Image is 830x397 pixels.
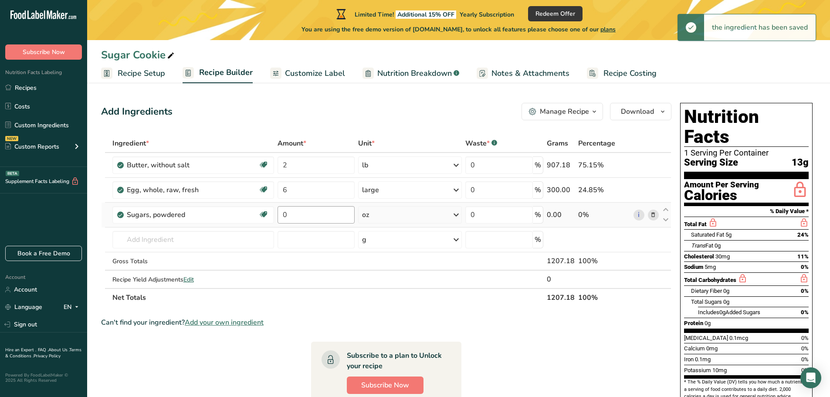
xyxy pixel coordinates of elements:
[5,246,82,261] a: Book a Free Demo
[684,264,703,270] span: Sodium
[684,320,703,326] span: Protein
[112,138,149,149] span: Ingredient
[101,64,165,83] a: Recipe Setup
[362,64,459,83] a: Nutrition Breakdown
[684,367,711,373] span: Potassium
[715,242,721,249] span: 0g
[535,9,575,18] span: Redeem Offer
[335,9,514,19] div: Limited Time!
[706,345,718,352] span: 0mg
[684,277,736,283] span: Total Carbohydrates
[285,68,345,79] span: Customize Label
[695,356,711,363] span: 0.1mg
[270,64,345,83] a: Customize Label
[578,256,630,266] div: 100%
[127,210,236,220] div: Sugars, powdered
[725,231,732,238] span: 5g
[278,138,306,149] span: Amount
[684,206,809,217] section: % Daily Value *
[705,320,711,326] span: 0g
[38,347,48,353] a: FAQ .
[101,105,173,119] div: Add Ingredients
[705,264,716,270] span: 5mg
[396,10,456,19] span: Additional 15% OFF
[547,256,575,266] div: 1207.18
[684,181,759,189] div: Amount Per Serving
[691,299,722,305] span: Total Sugars
[118,68,165,79] span: Recipe Setup
[112,275,274,284] div: Recipe Yield Adjustments
[5,136,18,141] div: NEW
[5,347,36,353] a: Hire an Expert .
[34,353,61,359] a: Privacy Policy
[792,157,809,168] span: 13g
[698,309,760,316] span: Includes Added Sugars
[547,185,575,195] div: 300.00
[127,185,236,195] div: Egg, whole, raw, fresh
[600,25,616,34] span: plans
[576,288,632,306] th: 100%
[460,10,514,19] span: Yearly Subscription
[545,288,576,306] th: 1207.18
[528,6,583,21] button: Redeem Offer
[101,47,176,63] div: Sugar Cookie
[361,380,409,390] span: Subscribe Now
[362,160,368,170] div: lb
[684,356,694,363] span: Iron
[111,288,545,306] th: Net Totals
[578,138,615,149] span: Percentage
[6,171,19,176] div: BETA
[712,367,727,373] span: 10mg
[64,302,82,312] div: EN
[522,103,603,120] button: Manage Recipe
[578,210,630,220] div: 0%
[362,185,379,195] div: large
[547,138,568,149] span: Grams
[684,107,809,147] h1: Nutrition Facts
[801,367,809,373] span: 0%
[684,221,707,227] span: Total Fat
[684,345,705,352] span: Calcium
[185,317,264,328] span: Add your own ingredient
[801,356,809,363] span: 0%
[684,157,738,168] span: Serving Size
[5,373,82,383] div: Powered By FoodLabelMaker © 2025 All Rights Reserved
[800,367,821,388] div: Open Intercom Messenger
[610,103,671,120] button: Download
[5,44,82,60] button: Subscribe Now
[23,48,65,57] span: Subscribe Now
[183,63,253,84] a: Recipe Builder
[377,68,452,79] span: Nutrition Breakdown
[547,274,575,285] div: 0
[684,189,759,202] div: Calories
[684,253,714,260] span: Cholesterol
[302,25,616,34] span: You are using the free demo version of [DOMAIN_NAME], to unlock all features please choose one of...
[48,347,69,353] a: About Us .
[797,231,809,238] span: 24%
[491,68,569,79] span: Notes & Attachments
[183,275,194,284] span: Edit
[578,185,630,195] div: 24.85%
[465,138,497,149] div: Waste
[729,335,748,341] span: 0.1mcg
[362,210,369,220] div: oz
[112,257,274,266] div: Gross Totals
[199,67,253,78] span: Recipe Builder
[801,345,809,352] span: 0%
[347,350,444,371] div: Subscribe to a plan to Unlock your recipe
[715,253,730,260] span: 30mg
[5,142,59,151] div: Custom Reports
[723,288,729,294] span: 0g
[719,309,725,316] span: 0g
[578,160,630,170] div: 75.15%
[603,68,657,79] span: Recipe Costing
[801,288,809,294] span: 0%
[797,253,809,260] span: 11%
[112,231,274,248] input: Add Ingredient
[691,231,724,238] span: Saturated Fat
[347,377,423,394] button: Subscribe Now
[358,138,375,149] span: Unit
[801,335,809,341] span: 0%
[5,347,81,359] a: Terms & Conditions .
[127,160,236,170] div: Butter, without salt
